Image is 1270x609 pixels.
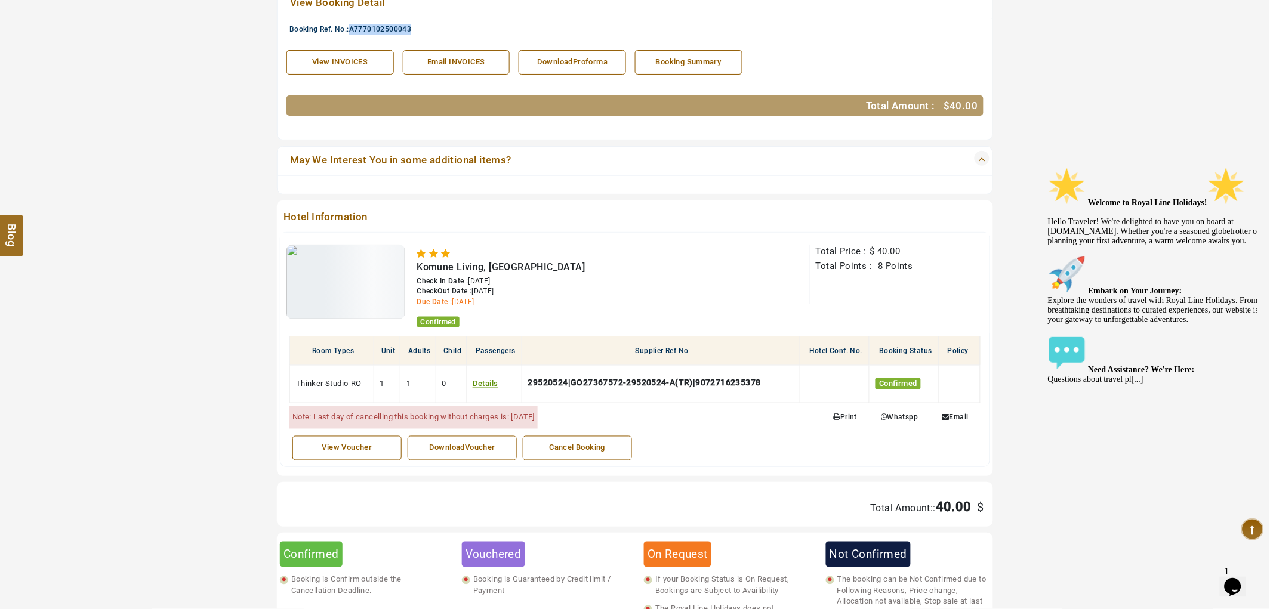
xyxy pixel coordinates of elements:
strong: Welcome to Royal Line Holidays! [45,36,203,45]
th: Booking Status [870,336,939,366]
a: Details [473,379,498,388]
span: Whatspp [881,413,918,422]
span: CheckOut Date : [417,287,472,295]
a: DownloadVoucher [408,436,517,460]
span: Booking is Confirm outside the Cancellation Deadline. [288,574,444,596]
span: Total Amount:: [871,502,936,514]
a: View INVOICES [286,50,394,75]
img: :speech_balloon: [5,172,43,210]
span: Hello Traveler! We're delighted to have you on board at [DOMAIN_NAME]. Whether you're a seasoned ... [5,36,217,221]
span: $ [944,100,950,112]
a: Whatspp [872,409,927,426]
div: View Voucher [299,443,395,454]
img: :star2: [164,5,202,43]
th: Unit [374,336,400,366]
div: 🌟 Welcome to Royal Line Holidays!🌟Hello Traveler! We're delighted to have you on board at [DOMAIN... [5,5,220,222]
span: 1 [406,379,411,388]
span: Komune Living, [GEOGRAPHIC_DATA] [417,261,585,273]
span: Check In Date : [417,277,468,285]
div: On Request [644,542,711,567]
span: If your Booking Status is On Request, Bookings are Subject to Availibility [652,574,808,596]
strong: Embark on Your Journey: [45,124,140,133]
div: Confirmed [280,542,343,567]
span: $ [870,246,874,256]
a: May We Interest You in some additional items? [286,153,914,169]
img: hwEpNkDu_07f1fbb64f9772a2379ff1961e307bb4.jpg [286,245,405,319]
iframe: chat widget [1220,561,1258,597]
strong: Need Assistance? We're Here: [45,203,152,212]
span: Booking is Guaranteed by Credit limit / Payment [470,574,626,596]
iframe: chat widget [1043,162,1258,555]
span: Due Date : [417,298,452,306]
span: A7770102500043 [349,25,412,33]
span: 40.00 [950,100,978,112]
span: 40.00 [878,246,901,256]
a: Email INVOICES [403,50,510,75]
span: Total Price : [816,246,867,256]
span: Total Amount : [866,100,935,112]
a: DownloadProforma [519,50,626,75]
a: View Voucher [292,436,402,460]
div: Vouchered [462,542,525,567]
span: Confirmed [417,317,460,327]
span: 0 [442,379,446,388]
div: Not Confirmed [826,542,911,567]
span: Total Points : [816,261,873,271]
div: 29520524|GO27367572-29520524-A(TR)|9072716235378 [528,375,767,394]
span: Note: Last day of cancelling this booking without charges is: [DATE] [292,413,535,422]
a: Print [825,409,866,426]
div: Cancel Booking [529,443,625,454]
span: Confirmed [876,378,921,389]
th: Hotel Conf. No. [799,336,869,366]
span: 1 [380,379,384,388]
span: Thinker Studio-RO [296,379,362,388]
span: 40.00 [936,499,972,514]
img: :star2: [5,5,43,43]
span: Email [942,413,969,422]
th: Room Types [290,336,374,366]
span: - [806,379,808,388]
div: View INVOICES [293,57,387,68]
div: Booking Ref. No.: [289,24,990,35]
a: Cancel Booking [523,436,632,460]
span: Print [834,413,857,422]
th: Passengers [466,336,522,366]
span: [DATE] [472,287,494,295]
span: 8 Points [878,261,913,271]
th: Child [436,336,466,366]
span: [DATE] [468,277,491,285]
span: Blog [4,224,20,234]
span: $ [975,500,984,514]
span: Policy [948,347,969,355]
th: Adults [400,336,436,366]
div: Booking Summary [642,57,736,68]
span: Hotel Information [280,209,919,226]
span: [DATE] [452,298,474,306]
img: :rocket: [5,93,43,131]
a: Email [933,409,978,426]
th: Supplier Ref No [522,336,799,366]
a: Booking Summary [635,50,742,75]
div: DownloadVoucher [414,443,510,454]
